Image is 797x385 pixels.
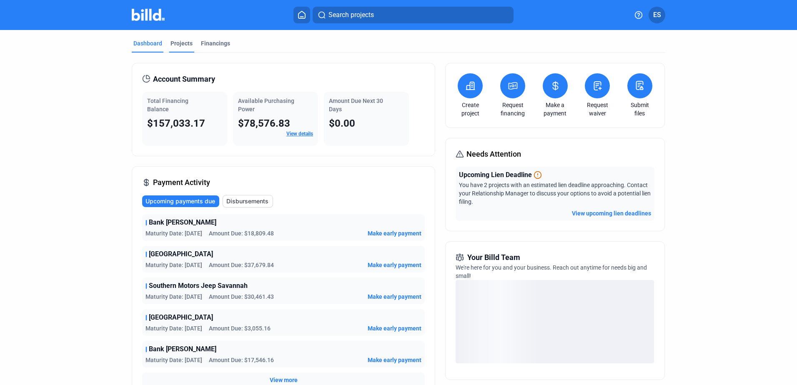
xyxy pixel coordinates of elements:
span: Payment Activity [153,177,210,188]
span: ES [653,10,661,20]
a: View details [286,131,313,137]
div: loading [456,280,654,363]
span: Bank [PERSON_NAME] [149,344,216,354]
button: Make early payment [368,261,421,269]
span: $0.00 [329,117,355,129]
a: Request financing [498,101,527,117]
span: Maturity Date: [DATE] [145,229,202,237]
span: Needs Attention [466,148,521,160]
a: Request waiver [583,101,612,117]
span: Amount Due: $3,055.16 [209,324,271,332]
span: Amount Due Next 30 Days [329,97,383,112]
button: Make early payment [368,292,421,301]
span: You have 2 projects with an estimated lien deadline approaching. Contact your Relationship Manage... [459,182,651,205]
button: ES [649,7,665,23]
span: Maturity Date: [DATE] [145,324,202,332]
button: Make early payment [368,356,421,364]
a: Submit files [625,101,654,117]
div: Financings [201,39,230,47]
span: Disbursements [226,197,268,205]
span: Maturity Date: [DATE] [145,261,202,269]
div: Projects [170,39,193,47]
span: Maturity Date: [DATE] [145,356,202,364]
a: Create project [456,101,485,117]
span: [GEOGRAPHIC_DATA] [149,249,213,259]
span: Maturity Date: [DATE] [145,292,202,301]
span: We're here for you and your business. Reach out anytime for needs big and small! [456,264,647,279]
span: Upcoming payments due [145,197,215,205]
span: Amount Due: $18,809.48 [209,229,274,237]
span: Amount Due: $37,679.84 [209,261,274,269]
button: Upcoming payments due [142,195,219,207]
button: Make early payment [368,324,421,332]
span: Your Billd Team [467,252,520,263]
span: Account Summary [153,73,215,85]
button: View upcoming lien deadlines [572,209,651,217]
span: Amount Due: $17,546.16 [209,356,274,364]
span: Total Financing Balance [147,97,188,112]
button: Make early payment [368,229,421,237]
button: View more [270,376,298,384]
span: Upcoming Lien Deadline [459,170,532,180]
span: $78,576.83 [238,117,290,129]
span: $157,033.17 [147,117,205,129]
button: Search projects [313,7,514,23]
a: Make a payment [541,101,570,117]
div: Dashboard [133,39,162,47]
span: Southern Motors Jeep Savannah [149,281,248,291]
span: [GEOGRAPHIC_DATA] [149,312,213,322]
span: Amount Due: $30,461.43 [209,292,274,301]
span: Bank [PERSON_NAME] [149,217,216,227]
img: Billd Company Logo [132,9,165,21]
span: Search projects [328,10,374,20]
button: Disbursements [223,195,273,207]
span: Available Purchasing Power [238,97,294,112]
